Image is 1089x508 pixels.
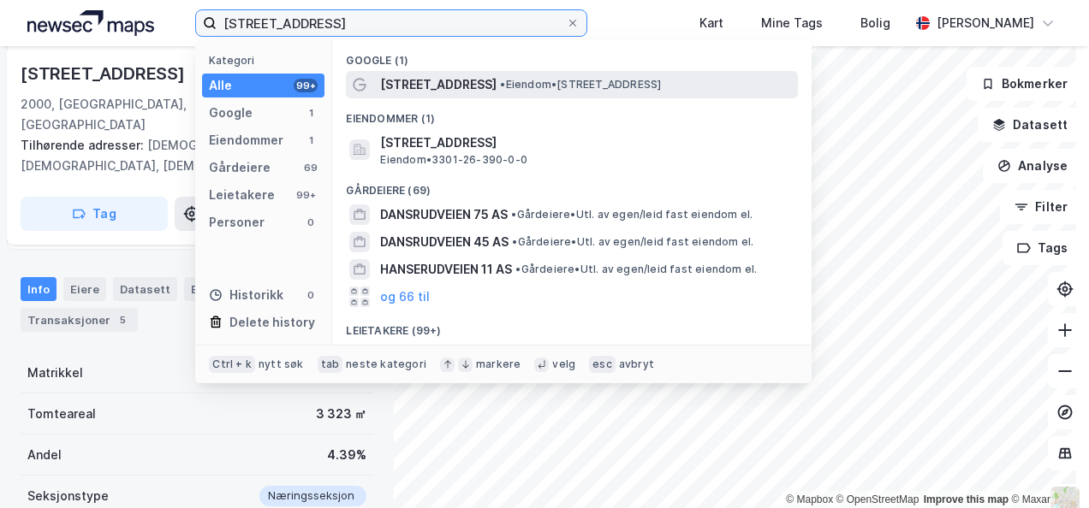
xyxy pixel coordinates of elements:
span: [STREET_ADDRESS] [380,133,791,153]
button: Tag [21,197,168,231]
span: Eiendom • [STREET_ADDRESS] [500,78,661,92]
span: [STREET_ADDRESS] [380,74,497,95]
div: markere [476,357,521,371]
div: 3 323 ㎡ [316,404,366,424]
span: Tilhørende adresser: [21,138,147,152]
div: [PERSON_NAME] [937,13,1034,33]
div: 1 [304,133,318,147]
div: 0 [304,288,318,302]
div: Google [209,103,253,123]
div: 0 [304,216,318,229]
div: Transaksjoner [21,308,138,332]
div: Historikk [209,285,283,305]
div: 1 [304,106,318,120]
div: 69 [304,161,318,174]
img: logo.a4113a55bc3d86da70a041830d287a7e.svg [27,10,154,36]
div: Kart [699,13,723,33]
span: • [512,235,517,248]
span: Eiendom • 3301-26-390-0-0 [380,153,527,167]
button: Bokmerker [967,67,1082,101]
div: Leietakere (99+) [332,310,812,341]
div: Delete history [229,312,315,333]
div: Kategori [209,54,324,67]
a: OpenStreetMap [836,493,919,505]
div: Ctrl + k [209,356,255,373]
span: Gårdeiere • Utl. av egen/leid fast eiendom el. [511,208,753,222]
span: Gårdeiere • Utl. av egen/leid fast eiendom el. [512,235,753,249]
button: Datasett [978,108,1082,142]
span: DANSRUDVEIEN 45 AS [380,232,509,252]
button: Tags [1003,231,1082,265]
div: Gårdeiere [209,157,271,178]
div: velg [552,357,575,371]
button: Filter [1000,190,1082,224]
div: Datasett [113,277,177,301]
div: neste kategori [346,357,426,371]
a: Improve this map [924,493,1009,505]
div: Eiendommer [209,130,283,151]
div: Bolig [860,13,890,33]
div: Bygg [184,277,247,301]
span: HANSERUDVEIEN 11 AS [380,259,512,280]
div: Personer [209,212,265,233]
div: 4.39% [327,445,366,465]
div: Andel [27,445,62,465]
div: [DEMOGRAPHIC_DATA] 2, [DEMOGRAPHIC_DATA], [DEMOGRAPHIC_DATA] [21,135,360,176]
div: Mine Tags [761,13,823,33]
div: 2000, [GEOGRAPHIC_DATA], [GEOGRAPHIC_DATA] [21,94,262,135]
div: 99+ [294,79,318,92]
span: • [511,208,516,221]
div: tab [318,356,343,373]
span: • [500,78,505,91]
div: Kontrollprogram for chat [1003,426,1089,508]
div: 99+ [294,188,318,202]
button: Analyse [983,149,1082,183]
div: 5 [114,311,131,328]
div: Gårdeiere (69) [332,170,812,201]
span: • [515,263,521,275]
input: Søk på adresse, matrikkel, gårdeiere, leietakere eller personer [217,10,565,36]
div: Eiere [63,277,106,301]
div: nytt søk [259,357,304,371]
div: Seksjonstype [27,486,109,506]
span: DANSRUDVEIEN 75 AS [380,204,508,225]
button: og 66 til [380,286,430,307]
div: Tomteareal [27,404,96,424]
span: Gårdeiere • Utl. av egen/leid fast eiendom el. [515,263,757,276]
div: [STREET_ADDRESS] [21,60,188,87]
div: Info [21,277,57,301]
div: avbryt [619,357,654,371]
div: Eiendommer (1) [332,98,812,129]
div: Google (1) [332,40,812,71]
div: Leietakere [209,185,275,205]
a: Mapbox [786,493,833,505]
div: Matrikkel [27,363,83,383]
div: esc [589,356,616,373]
iframe: Chat Widget [1003,426,1089,508]
div: Alle [209,75,232,96]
